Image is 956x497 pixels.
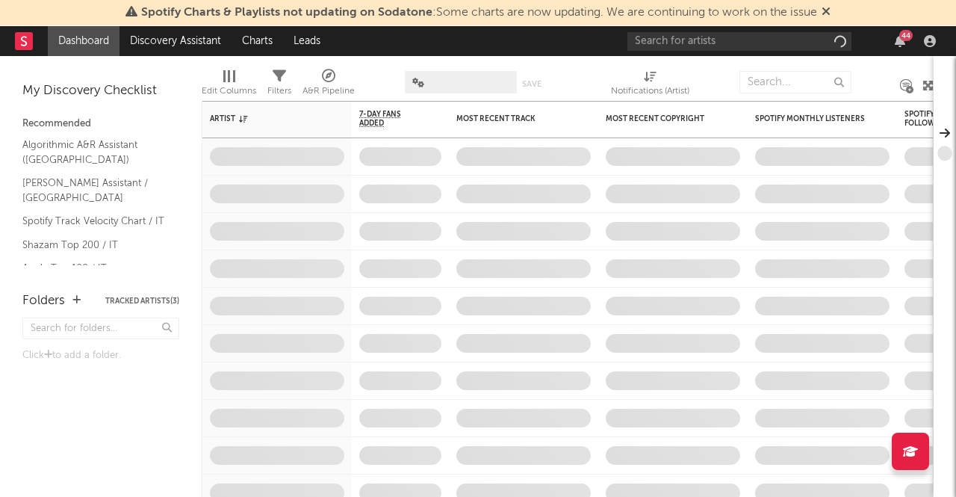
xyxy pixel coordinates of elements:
[48,26,119,56] a: Dashboard
[302,82,355,100] div: A&R Pipeline
[283,26,331,56] a: Leads
[22,292,65,310] div: Folders
[755,114,867,123] div: Spotify Monthly Listeners
[22,82,179,100] div: My Discovery Checklist
[22,137,164,167] a: Algorithmic A&R Assistant ([GEOGRAPHIC_DATA])
[22,237,164,253] a: Shazam Top 200 / IT
[606,114,718,123] div: Most Recent Copyright
[105,297,179,305] button: Tracked Artists(3)
[822,7,831,19] span: Dismiss
[232,26,283,56] a: Charts
[141,7,432,19] span: Spotify Charts & Playlists not updating on Sodatone
[611,82,689,100] div: Notifications (Artist)
[202,64,256,107] div: Edit Columns
[627,32,851,51] input: Search for artists
[141,7,817,19] span: : Some charts are now updating. We are continuing to work on the issue
[267,64,291,107] div: Filters
[210,114,322,123] div: Artist
[22,318,179,339] input: Search for folders...
[359,110,419,128] span: 7-Day Fans Added
[22,213,164,229] a: Spotify Track Velocity Chart / IT
[895,35,905,47] button: 44
[22,115,179,133] div: Recommended
[22,260,164,277] a: Apple Top 100 / IT
[611,64,689,107] div: Notifications (Artist)
[119,26,232,56] a: Discovery Assistant
[22,175,164,206] a: [PERSON_NAME] Assistant / [GEOGRAPHIC_DATA]
[202,82,256,100] div: Edit Columns
[899,30,913,41] div: 44
[456,114,568,123] div: Most Recent Track
[522,80,541,88] button: Save
[267,82,291,100] div: Filters
[739,71,851,93] input: Search...
[302,64,355,107] div: A&R Pipeline
[22,347,179,365] div: Click to add a folder.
